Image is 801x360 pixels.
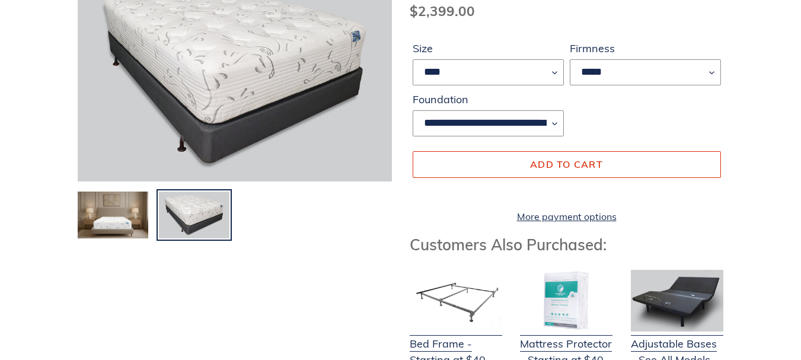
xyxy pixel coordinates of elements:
[410,235,724,254] h3: Customers Also Purchased:
[410,270,502,332] img: Bed Frame
[410,2,475,20] span: $2,399.00
[413,151,721,177] button: Add to cart
[158,190,231,240] img: Load image into Gallery viewer, Virgo Plush 2.0 Mattress
[530,158,603,170] span: Add to cart
[413,209,721,224] a: More payment options
[631,270,723,332] img: Adjustable Base
[76,190,149,240] img: Load image into Gallery viewer, virgo-plush-life-style-image
[570,40,721,56] label: Firmness
[520,270,612,332] img: Mattress Protector
[413,91,564,107] label: Foundation
[413,40,564,56] label: Size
